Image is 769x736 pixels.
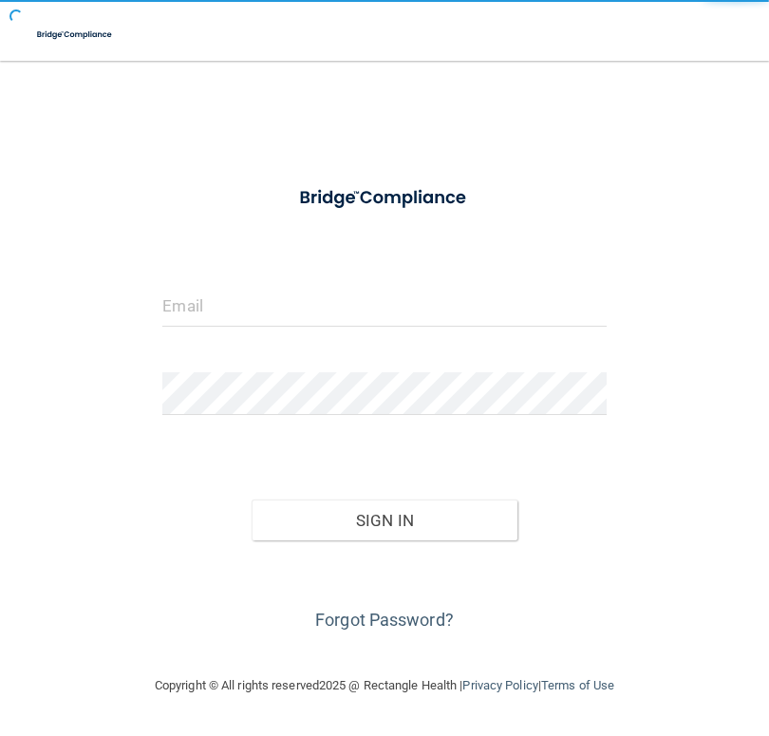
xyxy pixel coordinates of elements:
[28,15,122,54] img: bridge_compliance_login_screen.278c3ca4.svg
[162,284,606,327] input: Email
[281,175,489,221] img: bridge_compliance_login_screen.278c3ca4.svg
[315,610,454,630] a: Forgot Password?
[38,655,731,716] div: Copyright © All rights reserved 2025 @ Rectangle Health | |
[252,500,517,541] button: Sign In
[541,678,614,692] a: Terms of Use
[462,678,537,692] a: Privacy Policy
